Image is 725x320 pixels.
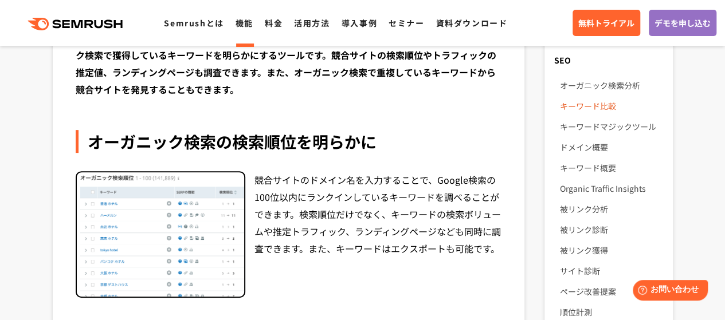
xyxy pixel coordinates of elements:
div: SEO [544,50,672,70]
a: オーガニック検索分析 [559,75,663,96]
iframe: Help widget launcher [623,275,712,307]
a: 無料トライアル [573,10,640,36]
a: 機能 [236,17,253,29]
img: オーガニック検索分析 検索順位 [77,172,244,297]
a: Semrushとは [164,17,224,29]
a: サイト診断 [559,260,663,281]
a: デモを申し込む [649,10,716,36]
a: 被リンク分析 [559,199,663,219]
div: SEOを成功に導くためには競合分析が欠かせません。オーガニック検索分析は競合サイトがオーガニック検索で獲得しているキーワードを明らかにするツールです。競合サイトの検索順位やトラフィックの推定値、... [76,29,502,98]
a: 導入事例 [342,17,377,29]
a: ドメイン概要 [559,137,663,157]
div: 競合サイトのドメイン名を入力することで、Google検索の100位以内にランクインしているキーワードを調べることができます。検索順位だけでなく、キーワードの検索ボリュームや推定トラフィック、ラン... [254,171,502,298]
a: 活用方法 [294,17,330,29]
a: Organic Traffic Insights [559,178,663,199]
a: セミナー [389,17,424,29]
a: 被リンク診断 [559,219,663,240]
a: 料金 [265,17,283,29]
span: 無料トライアル [578,17,634,29]
a: 資料ダウンロード [436,17,507,29]
a: キーワード比較 [559,96,663,116]
a: キーワード概要 [559,157,663,178]
span: デモを申し込む [655,17,711,29]
div: オーガニック検索の検索順位を明らかに [76,130,502,153]
a: キーワードマジックツール [559,116,663,137]
a: ページ改善提案 [559,281,663,302]
a: 被リンク獲得 [559,240,663,260]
